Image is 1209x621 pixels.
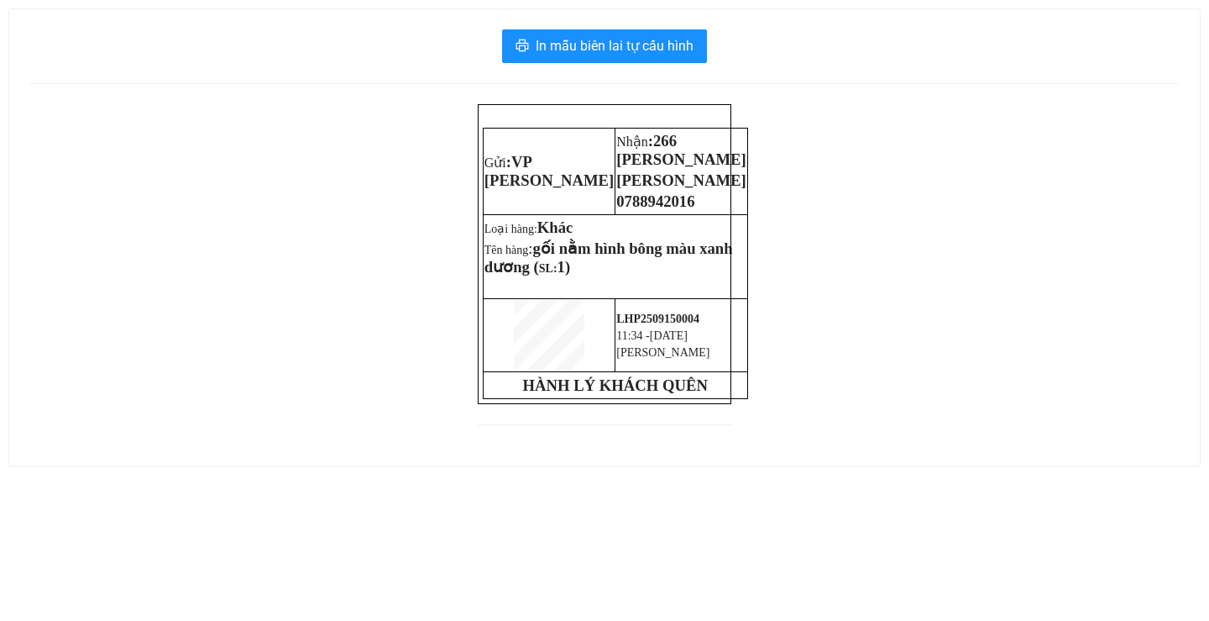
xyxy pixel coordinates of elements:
span: 11:34 - [616,329,650,342]
span: SL: [539,262,557,275]
span: Tên hàng [484,244,733,275]
span: [DATE] [650,329,688,342]
span: : [7,49,136,85]
span: VP [PERSON_NAME] [484,153,614,189]
span: 266 [PERSON_NAME] [139,28,268,64]
span: : [484,153,614,189]
span: Gửi [7,51,29,66]
span: Khác [67,114,103,132]
span: Nhận [139,30,170,45]
span: 1) [557,258,571,276]
span: : [484,239,733,276]
span: VP [PERSON_NAME] [7,49,136,85]
span: Nhận [616,134,648,149]
span: LHP2509150004 [616,313,699,325]
span: 0788942016 [616,192,694,210]
span: In mẫu biên lai tự cấu hình [536,35,693,56]
span: : [616,132,746,168]
span: : [139,28,268,64]
span: [PERSON_NAME] [139,67,268,85]
span: Loại hàng: [484,223,573,235]
span: Gửi [484,155,506,170]
span: [PERSON_NAME] [616,346,709,359]
span: 266 [PERSON_NAME] [616,132,746,168]
span: [PERSON_NAME] [616,171,746,189]
span: 0788942016 [139,88,217,106]
button: printerIn mẫu biên lai tự cấu hình [502,29,707,63]
span: Loại hàng: [7,117,102,131]
strong: HÀNH LÝ KHÁCH QUÊN [523,376,708,394]
span: printer [516,39,529,55]
span: gối nằm hình bông màu xanh dương ( [484,239,733,276]
span: Khác [537,218,573,236]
